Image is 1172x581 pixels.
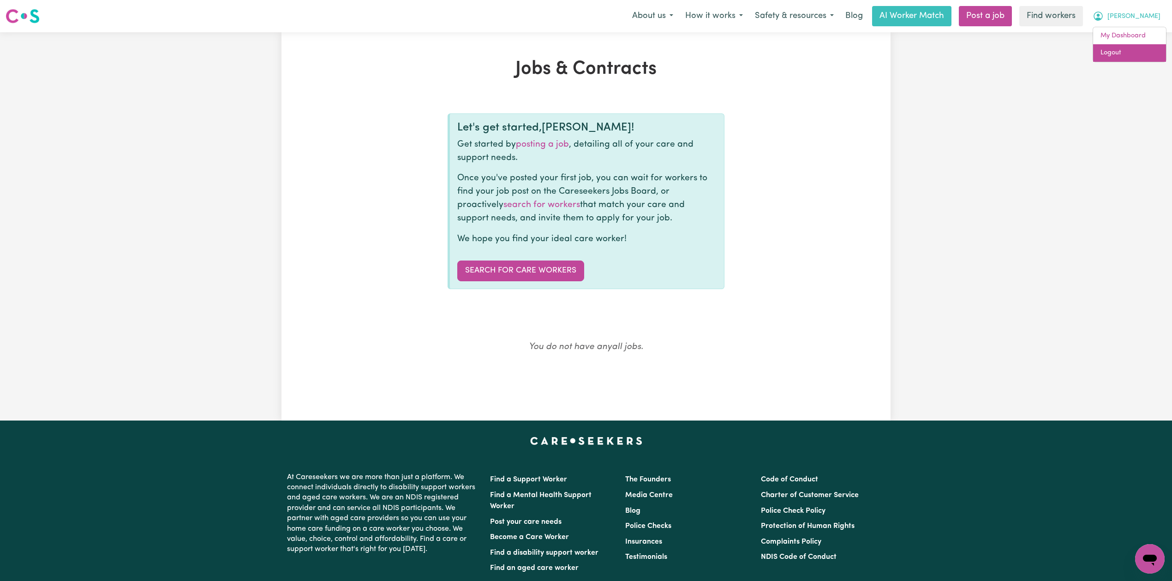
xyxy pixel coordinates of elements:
[457,261,584,281] a: Search for care workers
[1093,27,1166,62] div: My Account
[761,522,855,530] a: Protection of Human Rights
[1019,6,1083,26] a: Find workers
[490,549,598,557] a: Find a disability support worker
[625,538,662,545] a: Insurances
[490,564,579,572] a: Find an aged care worker
[679,6,749,26] button: How it works
[1087,6,1166,26] button: My Account
[761,492,859,499] a: Charter of Customer Service
[1093,44,1166,62] a: Logout
[490,534,569,541] a: Become a Care Worker
[6,6,40,27] a: Careseekers logo
[1107,12,1160,22] span: [PERSON_NAME]
[749,6,840,26] button: Safety & resources
[490,492,592,510] a: Find a Mental Health Support Worker
[840,6,868,26] a: Blog
[625,553,667,561] a: Testimonials
[625,522,671,530] a: Police Checks
[959,6,1012,26] a: Post a job
[457,172,717,225] p: Once you've posted your first job, you can wait for workers to find your job post on the Careseek...
[516,140,569,149] a: posting a job
[338,58,834,80] h1: Jobs & Contracts
[529,343,643,351] em: You do not have any all jobs .
[625,476,671,483] a: The Founders
[761,538,821,545] a: Complaints Policy
[761,553,837,561] a: NDIS Code of Conduct
[457,138,717,165] p: Get started by , detailing all of your care and support needs.
[503,201,580,209] a: search for workers
[761,476,818,483] a: Code of Conduct
[625,507,640,515] a: Blog
[6,8,40,24] img: Careseekers logo
[490,476,567,483] a: Find a Support Worker
[490,518,562,526] a: Post your care needs
[626,6,679,26] button: About us
[287,468,479,558] p: At Careseekers we are more than just a platform. We connect individuals directly to disability su...
[457,121,717,135] div: Let's get started, [PERSON_NAME] !
[530,437,642,445] a: Careseekers home page
[1093,27,1166,45] a: My Dashboard
[457,233,717,246] p: We hope you find your ideal care worker!
[1135,544,1165,574] iframe: Button to launch messaging window
[625,492,673,499] a: Media Centre
[761,507,825,515] a: Police Check Policy
[872,6,951,26] a: AI Worker Match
